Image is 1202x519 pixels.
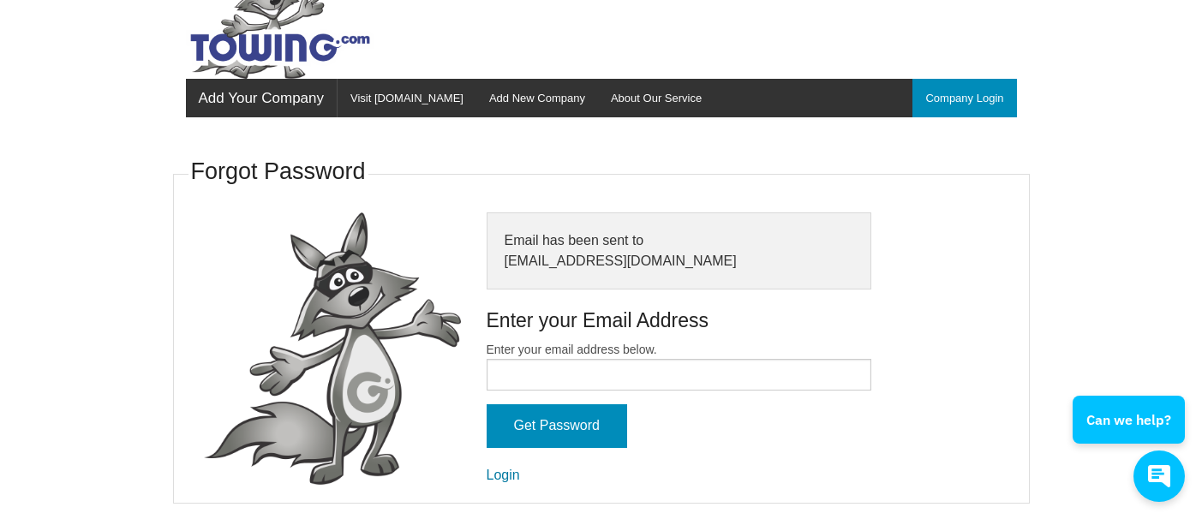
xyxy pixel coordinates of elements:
[487,468,520,482] a: Login
[598,79,715,117] a: About Our Service
[487,307,871,334] h4: Enter your Email Address
[204,212,461,486] img: fox-Presenting.png
[487,341,871,391] label: Enter your email address below.
[186,79,338,117] a: Add Your Company
[487,212,871,289] div: Email has been sent to [EMAIL_ADDRESS][DOMAIN_NAME]
[912,79,1016,117] a: Company Login
[338,79,476,117] a: Visit [DOMAIN_NAME]
[487,404,627,448] input: Get Password
[487,359,871,391] input: Enter your email address below.
[191,156,366,188] h3: Forgot Password
[1060,349,1202,519] iframe: Conversations
[476,79,598,117] a: Add New Company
